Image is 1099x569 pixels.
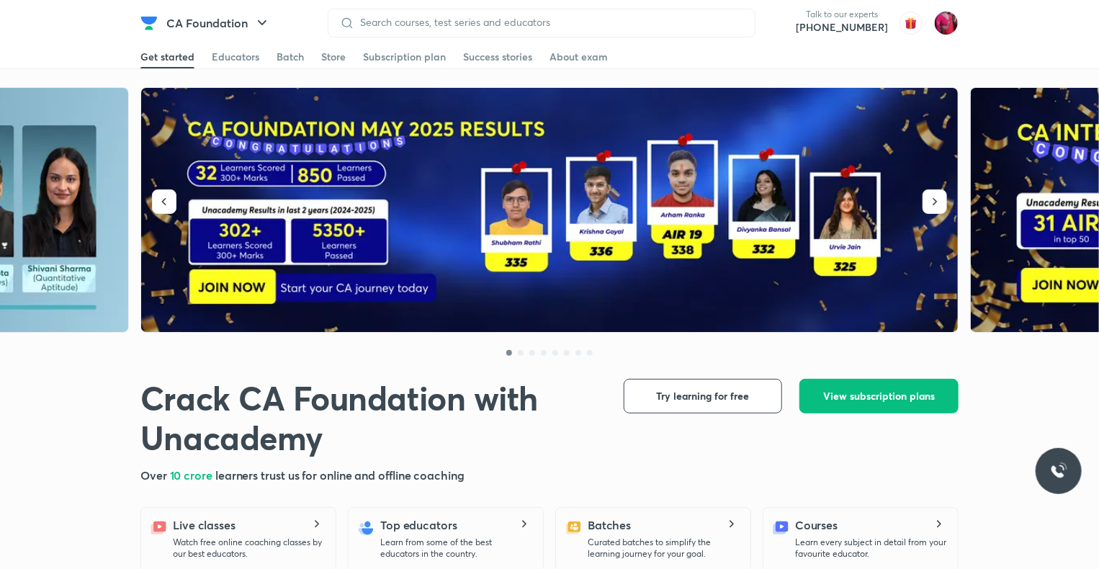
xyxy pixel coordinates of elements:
[934,11,959,35] img: Anushka Gupta
[657,389,750,403] span: Try learning for free
[212,45,259,68] a: Educators
[823,389,935,403] span: View subscription plans
[363,45,446,68] a: Subscription plan
[140,50,194,64] div: Get started
[170,467,215,483] span: 10 crore
[900,12,923,35] img: avatar
[799,379,959,413] button: View subscription plans
[624,379,782,413] button: Try learning for free
[796,20,888,35] a: [PHONE_NUMBER]
[463,50,532,64] div: Success stories
[215,467,465,483] span: learners trust us for online and offline coaching
[380,516,457,534] h5: Top educators
[140,14,158,32] img: Company Logo
[795,537,946,560] p: Learn every subject in detail from your favourite educator.
[321,45,346,68] a: Store
[277,50,304,64] div: Batch
[212,50,259,64] div: Educators
[158,9,279,37] button: CA Foundation
[140,467,170,483] span: Over
[463,45,532,68] a: Success stories
[363,50,446,64] div: Subscription plan
[795,516,838,534] h5: Courses
[767,9,796,37] img: call-us
[588,516,631,534] h5: Batches
[796,9,888,20] p: Talk to our experts
[173,537,324,560] p: Watch free online coaching classes by our best educators.
[140,379,601,458] h1: Crack CA Foundation with Unacademy
[588,537,739,560] p: Curated batches to simplify the learning journey for your goal.
[173,516,235,534] h5: Live classes
[354,17,743,28] input: Search courses, test series and educators
[277,45,304,68] a: Batch
[380,537,531,560] p: Learn from some of the best educators in the country.
[321,50,346,64] div: Store
[549,45,608,68] a: About exam
[1050,462,1067,480] img: ttu
[140,45,194,68] a: Get started
[549,50,608,64] div: About exam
